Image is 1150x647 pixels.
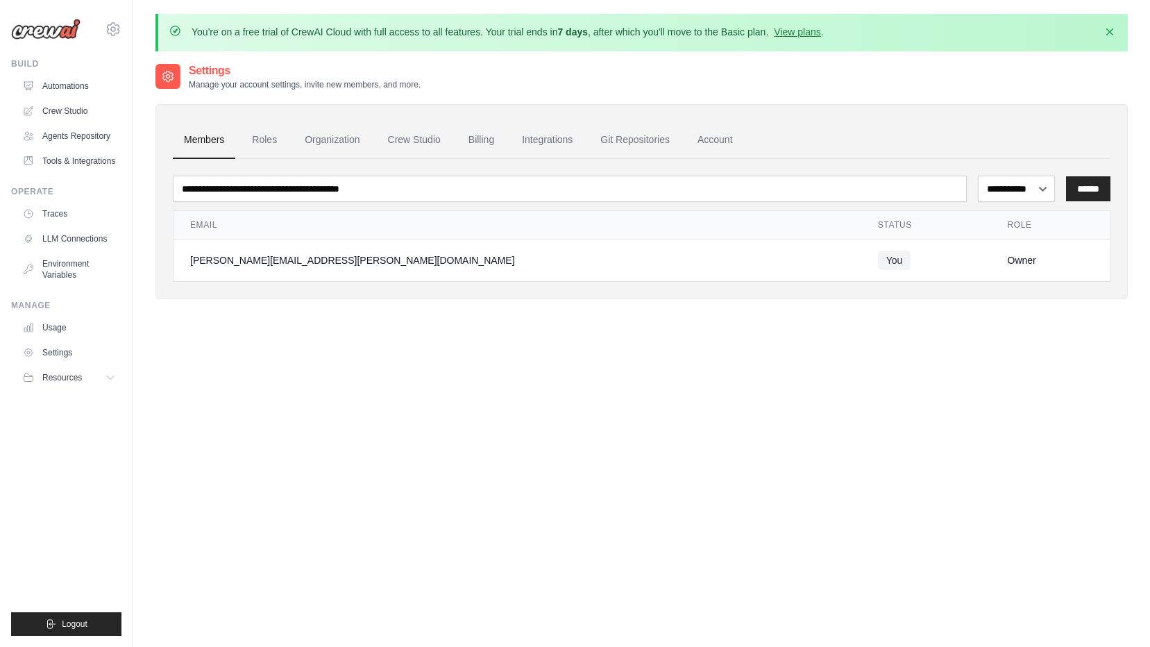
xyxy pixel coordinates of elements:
[189,62,421,79] h2: Settings
[589,121,681,159] a: Git Repositories
[11,186,121,197] div: Operate
[17,75,121,97] a: Automations
[17,342,121,364] a: Settings
[511,121,584,159] a: Integrations
[991,211,1110,240] th: Role
[11,300,121,311] div: Manage
[774,26,820,37] a: View plans
[686,121,744,159] a: Account
[17,125,121,147] a: Agents Repository
[241,121,288,159] a: Roles
[17,228,121,250] a: LLM Connections
[377,121,452,159] a: Crew Studio
[557,26,588,37] strong: 7 days
[1008,253,1094,267] div: Owner
[878,251,911,270] span: You
[17,367,121,389] button: Resources
[11,612,121,636] button: Logout
[294,121,371,159] a: Organization
[17,317,121,339] a: Usage
[62,619,87,630] span: Logout
[11,19,81,40] img: Logo
[17,100,121,122] a: Crew Studio
[457,121,505,159] a: Billing
[192,25,824,39] p: You're on a free trial of CrewAI Cloud with full access to all features. Your trial ends in , aft...
[42,372,82,383] span: Resources
[190,253,845,267] div: [PERSON_NAME][EMAIL_ADDRESS][PERSON_NAME][DOMAIN_NAME]
[17,203,121,225] a: Traces
[189,79,421,90] p: Manage your account settings, invite new members, and more.
[174,211,861,240] th: Email
[173,121,235,159] a: Members
[861,211,991,240] th: Status
[11,58,121,69] div: Build
[17,253,121,286] a: Environment Variables
[17,150,121,172] a: Tools & Integrations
